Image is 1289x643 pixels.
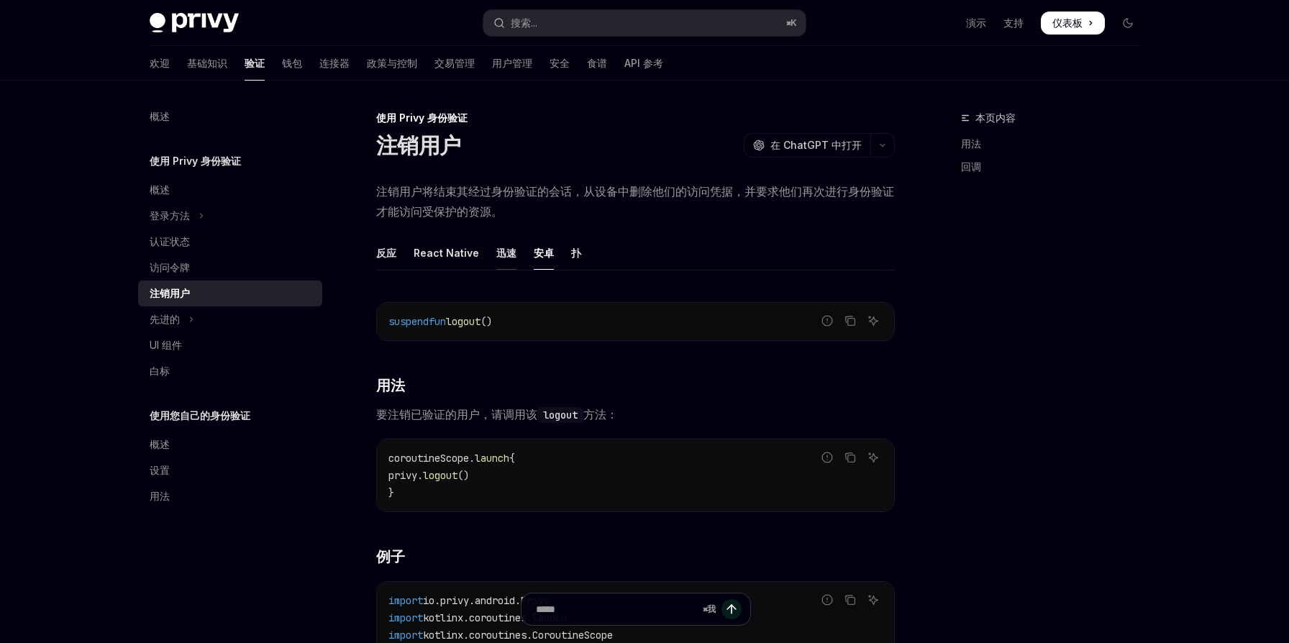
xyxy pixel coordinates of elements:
[367,46,417,81] a: 政策与控制
[138,457,322,483] a: 设置
[475,452,509,465] span: launch
[187,46,227,81] a: 基础知识
[150,46,170,81] a: 欢迎
[150,261,190,273] font: 访问令牌
[138,203,322,229] button: 切换登录方法部分
[961,155,1151,178] a: 回调
[864,448,883,467] button: 询问人工智能
[537,407,583,423] code: logout
[975,111,1016,124] font: 本页内容
[150,409,250,421] font: 使用您自己的身份验证
[150,490,170,502] font: 用法
[818,311,837,330] button: 报告错误代码
[150,155,241,167] font: 使用 Privy 身份验证
[966,17,986,29] font: 演示
[1052,17,1083,29] font: 仪表板
[864,311,883,330] button: 询问人工智能
[841,311,860,330] button: 复制代码块中的内容
[138,281,322,306] a: 注销用户
[1003,16,1024,30] a: 支持
[319,57,350,69] font: 连接器
[624,57,663,69] font: API 参考
[367,57,417,69] font: 政策与控制
[1041,12,1105,35] a: 仪表板
[150,183,170,196] font: 概述
[492,57,532,69] font: 用户管理
[571,247,581,259] font: 扑
[138,177,322,203] a: 概述
[376,184,894,219] font: 注销用户将结束其经过身份验证的会话，从设备中删除他们的访问凭据，并要求他们再次进行身份验证才能访问受保护的资源。
[624,46,663,81] a: API 参考
[388,469,423,482] span: privy.
[483,10,806,36] button: 打开搜索
[150,57,170,69] font: 欢迎
[187,57,227,69] font: 基础知识
[1116,12,1139,35] button: 切换暗模式
[150,110,170,122] font: 概述
[961,137,981,150] font: 用法
[245,46,265,81] a: 验证
[550,57,570,69] font: 安全
[841,448,860,467] button: 复制代码块中的内容
[138,255,322,281] a: 访问令牌
[138,306,322,332] button: 切换高级部分
[138,483,322,509] a: 用法
[388,486,394,499] span: }
[434,46,475,81] a: 交易管理
[509,452,515,465] span: {
[1003,17,1024,29] font: 支持
[480,315,492,328] span: ()
[818,448,837,467] button: 报告错误代码
[319,46,350,81] a: 连接器
[282,57,302,69] font: 钱包
[583,407,618,421] font: 方法：
[423,469,457,482] span: logout
[434,57,475,69] font: 交易管理
[457,469,469,482] span: ()
[414,247,479,259] font: React Native
[376,377,404,394] font: 用法
[446,315,480,328] span: logout
[744,133,870,158] button: 在 ChatGPT 中打开
[138,358,322,384] a: 白标
[150,235,190,247] font: 认证状态
[961,160,981,173] font: 回调
[150,313,180,325] font: 先进的
[376,407,537,421] font: 要注销已验证的用户，请调用该
[966,16,986,30] a: 演示
[511,17,537,29] font: 搜索...
[138,332,322,358] a: UI 组件
[150,438,170,450] font: 概述
[791,17,797,28] font: K
[138,229,322,255] a: 认证状态
[429,315,446,328] span: fun
[550,46,570,81] a: 安全
[138,432,322,457] a: 概述
[587,57,607,69] font: 食谱
[245,57,265,69] font: 验证
[770,139,862,151] font: 在 ChatGPT 中打开
[150,464,170,476] font: 设置
[282,46,302,81] a: 钱包
[587,46,607,81] a: 食谱
[150,287,190,299] font: 注销用户
[138,104,322,129] a: 概述
[376,548,404,565] font: 例子
[150,339,182,351] font: UI 组件
[536,593,697,625] input: 提问...
[388,315,429,328] span: suspend
[496,247,516,259] font: 迅速
[388,452,475,465] span: coroutineScope.
[150,13,239,33] img: 深色标志
[150,209,190,222] font: 登录方法
[961,132,1151,155] a: 用法
[376,111,468,124] font: 使用 Privy 身份验证
[786,17,791,28] font: ⌘
[534,247,554,259] font: 安卓
[376,247,396,259] font: 反应
[492,46,532,81] a: 用户管理
[150,365,170,377] font: 白标
[376,132,460,158] font: 注销用户
[721,599,742,619] button: 发送消息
